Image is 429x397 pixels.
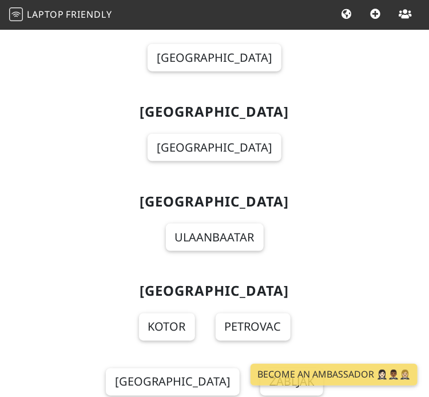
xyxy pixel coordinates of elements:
a: LaptopFriendly LaptopFriendly [9,5,112,25]
img: LaptopFriendly [9,7,23,21]
span: Laptop [27,8,64,21]
h2: [GEOGRAPHIC_DATA] [67,104,362,120]
a: Ulaanbaatar [166,224,264,251]
a: Petrovac [216,313,291,341]
a: [GEOGRAPHIC_DATA] [148,44,281,72]
a: [GEOGRAPHIC_DATA] [148,134,281,161]
h2: [GEOGRAPHIC_DATA] [67,283,362,300]
h2: [GEOGRAPHIC_DATA] [67,193,362,210]
a: Kotor [139,313,195,341]
span: Friendly [66,8,112,21]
